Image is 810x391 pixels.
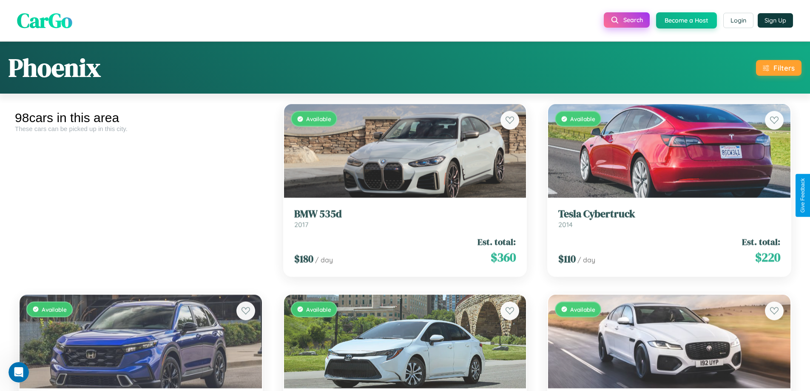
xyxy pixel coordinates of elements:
[723,13,753,28] button: Login
[477,234,516,247] span: Est. total:
[755,248,780,265] span: $ 220
[315,254,333,263] span: / day
[570,114,595,121] span: Available
[306,114,331,121] span: Available
[577,254,595,263] span: / day
[756,60,801,76] button: Filters
[656,12,717,29] button: Become a Host
[294,251,313,265] span: $ 180
[306,305,331,312] span: Available
[558,219,573,228] span: 2014
[9,362,29,382] iframe: Intercom live chat
[294,207,516,219] h3: BMW 535d
[604,12,650,28] button: Search
[758,13,793,28] button: Sign Up
[294,207,516,228] a: BMW 535d2017
[800,178,806,213] div: Give Feedback
[558,251,576,265] span: $ 110
[558,207,780,228] a: Tesla Cybertruck2014
[15,111,267,125] div: 98 cars in this area
[17,6,72,34] span: CarGo
[15,125,267,132] div: These cars can be picked up in this city.
[294,219,308,228] span: 2017
[742,234,780,247] span: Est. total:
[558,207,780,219] h3: Tesla Cybertruck
[9,50,101,85] h1: Phoenix
[773,63,795,72] div: Filters
[570,305,595,312] span: Available
[623,16,643,24] span: Search
[491,248,516,265] span: $ 360
[42,305,67,312] span: Available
